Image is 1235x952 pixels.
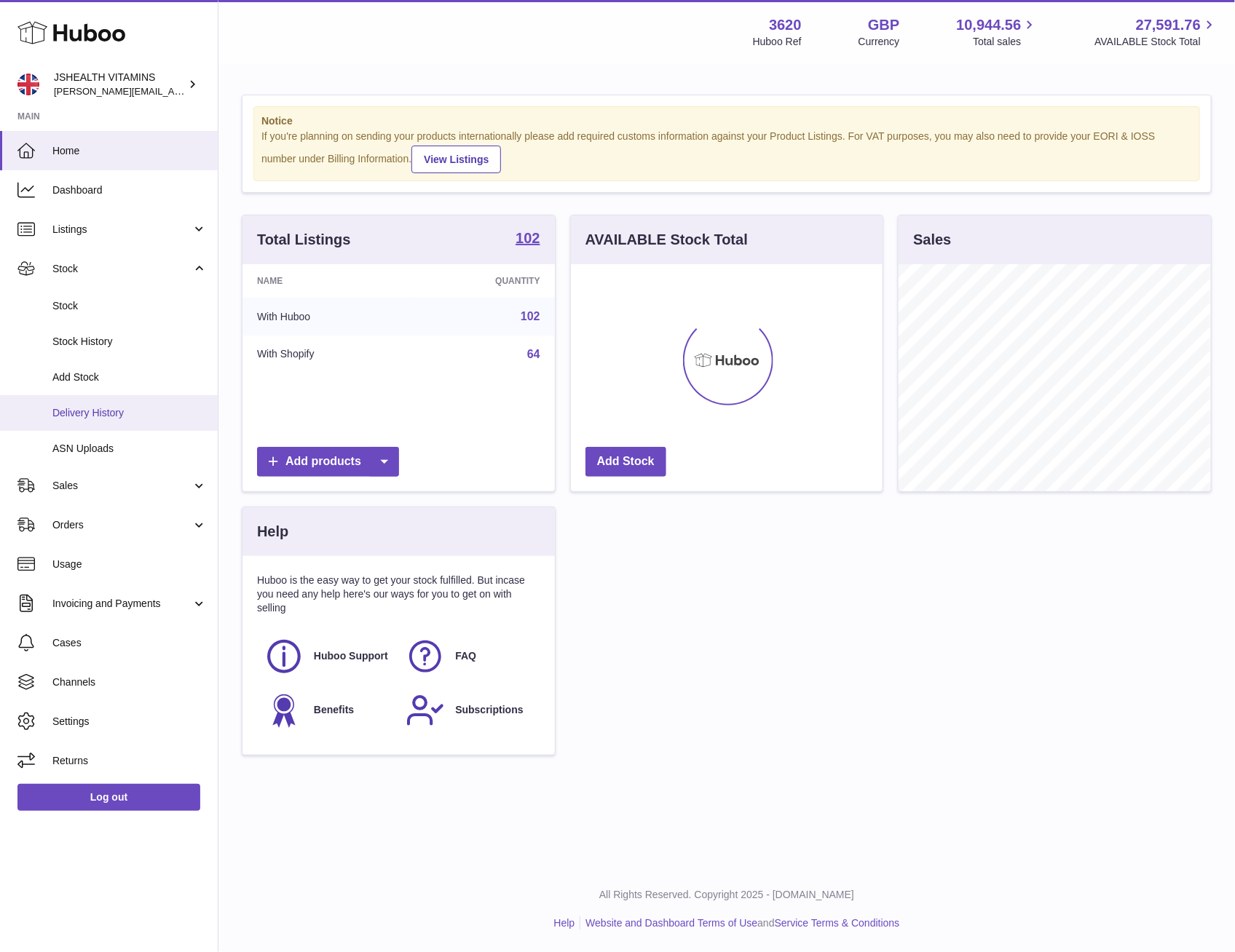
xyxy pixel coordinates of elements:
th: Quantity [411,264,555,298]
a: Benefits [264,691,391,730]
strong: GBP [868,15,899,35]
span: Returns [52,754,207,768]
a: View Listings [411,146,501,173]
span: ASN Uploads [52,442,207,456]
a: Add Stock [585,447,666,477]
li: and [580,916,899,930]
span: Stock History [52,335,207,349]
span: Invoicing and Payments [52,597,192,611]
strong: 102 [516,231,540,245]
a: 64 [527,348,540,360]
a: Huboo Support [264,637,391,676]
a: Log out [17,784,200,810]
span: 10,944.56 [956,15,1021,35]
span: AVAILABLE Stock Total [1094,35,1218,49]
div: Currency [859,35,900,49]
div: If you're planning on sending your products internationally please add required customs informati... [261,130,1192,173]
a: Subscriptions [406,691,532,730]
a: Add products [257,447,399,477]
span: Settings [52,715,207,729]
img: francesca@jshealthvitamins.com [17,74,39,95]
span: Orders [52,518,192,532]
span: 27,591.76 [1136,15,1201,35]
a: 102 [521,310,540,322]
a: Website and Dashboard Terms of Use [585,917,757,929]
h3: Help [257,522,288,542]
span: Subscriptions [455,703,523,717]
p: All Rights Reserved. Copyright 2025 - [DOMAIN_NAME] [230,888,1223,902]
span: Cases [52,636,207,650]
h3: AVAILABLE Stock Total [585,230,748,250]
a: 10,944.56 Total sales [956,15,1038,49]
span: Add Stock [52,370,207,384]
strong: Notice [261,114,1192,128]
span: Delivery History [52,406,207,420]
span: [PERSON_NAME][EMAIL_ADDRESS][DOMAIN_NAME] [54,85,292,97]
td: With Shopify [242,336,411,373]
h3: Total Listings [257,230,351,250]
span: Home [52,144,207,158]
a: Service Terms & Conditions [775,917,900,929]
span: Stock [52,262,192,276]
th: Name [242,264,411,298]
td: With Huboo [242,298,411,336]
span: Huboo Support [314,649,388,663]
div: JSHEALTH VITAMINS [54,71,185,98]
a: Help [554,917,575,929]
span: Sales [52,479,192,493]
span: Stock [52,299,207,313]
span: Dashboard [52,183,207,197]
p: Huboo is the easy way to get your stock fulfilled. But incase you need any help here's our ways f... [257,574,540,615]
div: Huboo Ref [753,35,802,49]
a: 27,591.76 AVAILABLE Stock Total [1094,15,1218,49]
a: 102 [516,231,540,248]
span: Total sales [973,35,1038,49]
span: Benefits [314,703,354,717]
strong: 3620 [769,15,802,35]
h3: Sales [913,230,951,250]
span: Usage [52,558,207,571]
span: Listings [52,223,192,237]
a: FAQ [406,637,532,676]
span: Channels [52,675,207,689]
span: FAQ [455,649,476,663]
